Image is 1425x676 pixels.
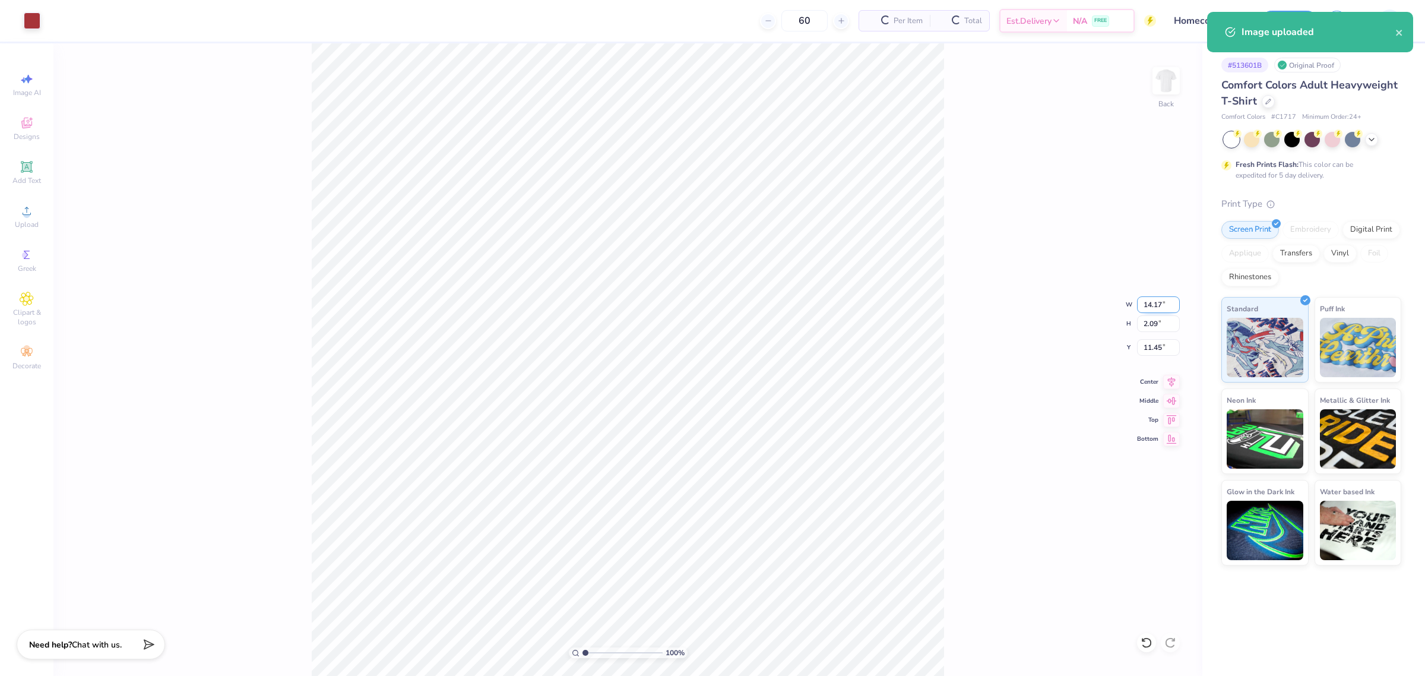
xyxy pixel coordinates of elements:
span: Total [964,15,982,27]
img: Water based Ink [1320,501,1396,560]
span: FREE [1094,17,1107,25]
div: Vinyl [1323,245,1357,263]
img: Metallic & Glitter Ink [1320,409,1396,469]
span: Water based Ink [1320,485,1375,498]
span: N/A [1073,15,1087,27]
span: Glow in the Dark Ink [1227,485,1294,498]
span: Decorate [12,361,41,371]
span: Upload [15,220,39,229]
span: Middle [1137,397,1158,405]
span: Puff Ink [1320,302,1345,315]
img: Back [1154,69,1178,93]
strong: Fresh Prints Flash: [1236,160,1299,169]
div: Digital Print [1342,221,1400,239]
span: 100 % [666,647,685,658]
span: Metallic & Glitter Ink [1320,394,1390,406]
span: Comfort Colors [1221,112,1265,122]
input: – – [781,10,828,31]
span: Image AI [13,88,41,97]
strong: Need help? [29,639,72,650]
span: Add Text [12,176,41,185]
span: Neon Ink [1227,394,1256,406]
span: Standard [1227,302,1258,315]
div: Back [1158,99,1174,109]
span: Greek [18,264,36,273]
div: Rhinestones [1221,268,1279,286]
span: Center [1137,378,1158,386]
div: Foil [1360,245,1388,263]
span: Comfort Colors Adult Heavyweight T-Shirt [1221,78,1398,108]
span: Designs [14,132,40,141]
div: Original Proof [1274,58,1341,72]
span: Bottom [1137,435,1158,443]
div: Print Type [1221,197,1401,211]
span: Clipart & logos [6,308,47,327]
img: Standard [1227,318,1303,377]
div: Image uploaded [1242,25,1395,39]
input: Untitled Design [1165,9,1252,33]
span: Top [1137,416,1158,424]
img: Puff Ink [1320,318,1396,377]
span: Est. Delivery [1006,15,1052,27]
span: # C1717 [1271,112,1296,122]
div: Applique [1221,245,1269,263]
div: Transfers [1272,245,1320,263]
span: Per Item [894,15,923,27]
span: Chat with us. [72,639,122,650]
div: Screen Print [1221,221,1279,239]
button: close [1395,25,1404,39]
div: This color can be expedited for 5 day delivery. [1236,159,1382,181]
img: Neon Ink [1227,409,1303,469]
span: Minimum Order: 24 + [1302,112,1361,122]
img: Glow in the Dark Ink [1227,501,1303,560]
div: # 513601B [1221,58,1268,72]
div: Embroidery [1282,221,1339,239]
